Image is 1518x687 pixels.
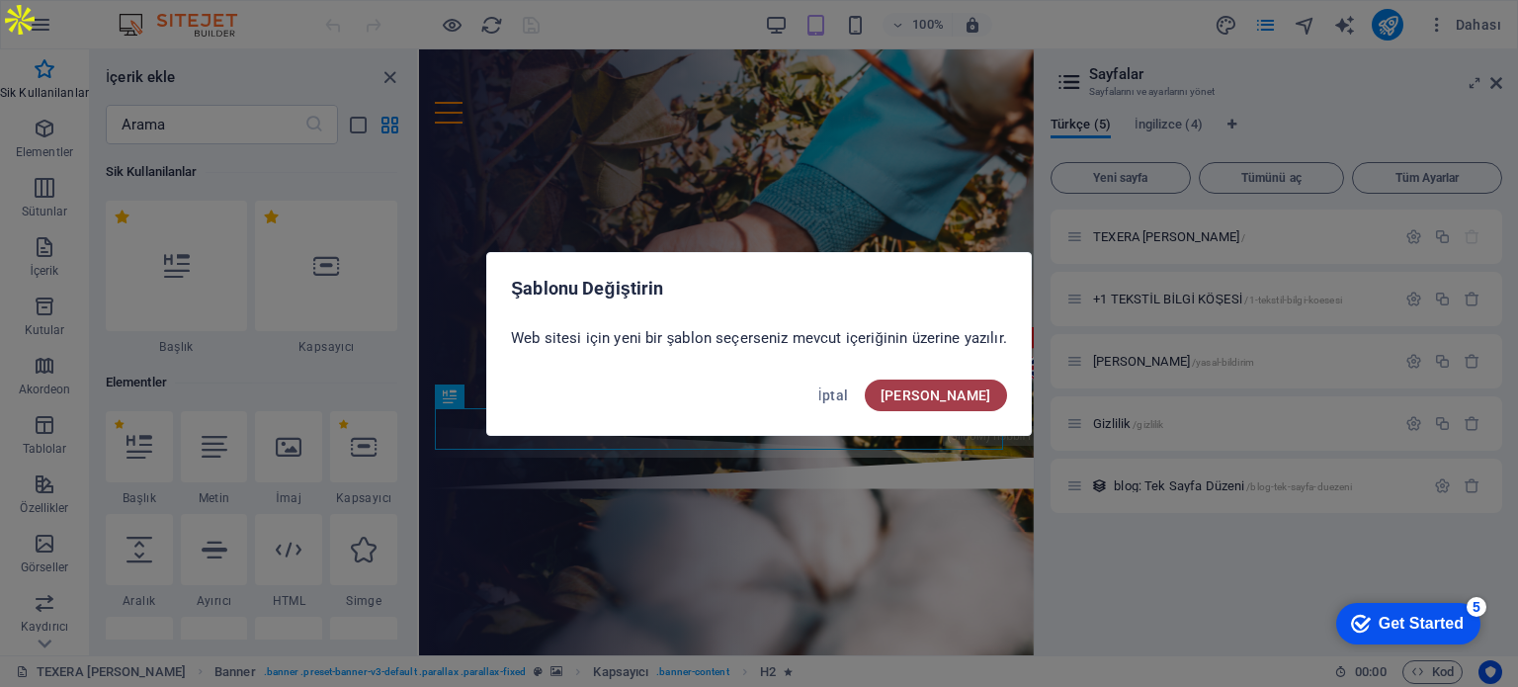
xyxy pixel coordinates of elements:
h2: Şablonu Değiştirin [511,277,1007,301]
p: Web sitesi için yeni bir şablon seçerseniz mevcut içeriğinin üzerine yazılır. [511,328,1007,348]
div: 5 [146,4,166,24]
div: Get Started 5 items remaining, 0% complete [16,10,160,51]
button: [PERSON_NAME] [865,380,1007,411]
div: Get Started [58,22,143,40]
button: İptal [810,380,857,411]
span: İptal [818,387,849,403]
span: [PERSON_NAME] [881,387,991,403]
